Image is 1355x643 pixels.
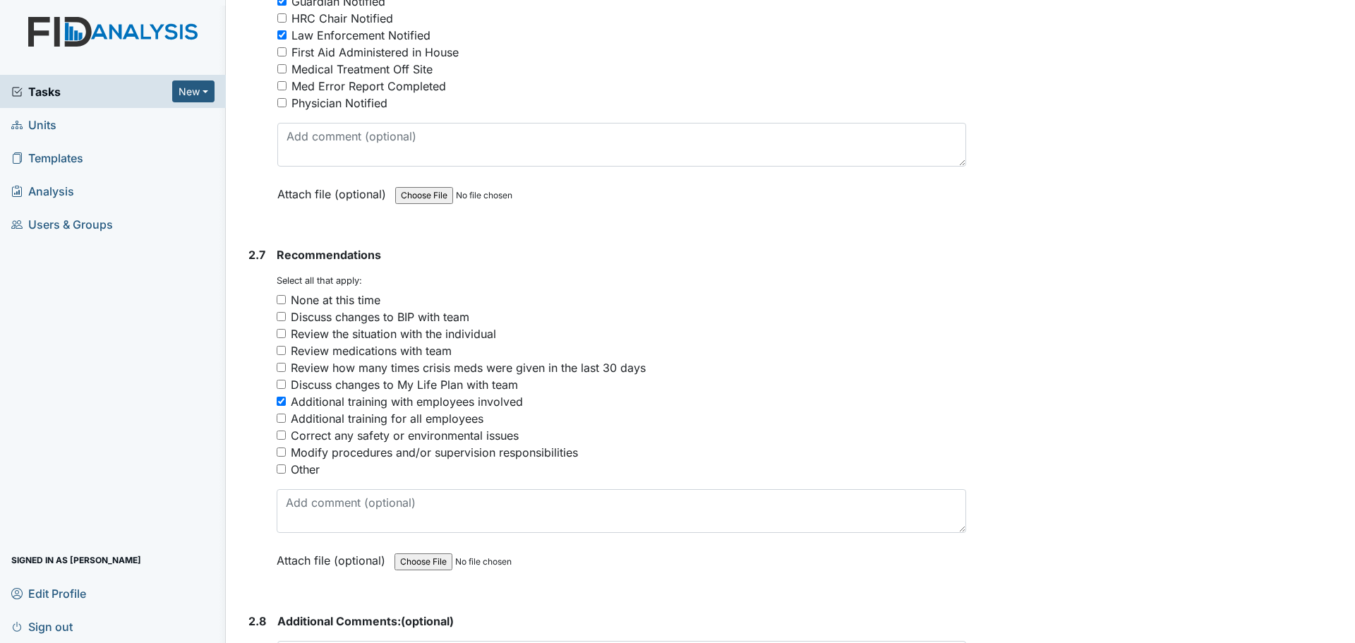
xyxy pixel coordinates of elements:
[291,61,433,78] div: Medical Treatment Off Site
[277,275,362,286] small: Select all that apply:
[291,410,483,427] div: Additional training for all employees
[291,376,518,393] div: Discuss changes to My Life Plan with team
[291,427,519,444] div: Correct any safety or environmental issues
[11,549,141,571] span: Signed in as [PERSON_NAME]
[11,582,86,604] span: Edit Profile
[277,178,392,203] label: Attach file (optional)
[277,431,286,440] input: Correct any safety or environmental issues
[277,295,286,304] input: None at this time
[291,10,393,27] div: HRC Chair Notified
[277,397,286,406] input: Additional training with employees involved
[277,64,287,73] input: Medical Treatment Off Site
[11,615,73,637] span: Sign out
[291,44,459,61] div: First Aid Administered in House
[277,346,286,355] input: Review medications with team
[277,613,966,630] strong: (optional)
[11,180,74,202] span: Analysis
[277,13,287,23] input: HRC Chair Notified
[291,95,387,112] div: Physician Notified
[11,114,56,136] span: Units
[291,308,469,325] div: Discuss changes to BIP with team
[277,414,286,423] input: Additional training for all employees
[277,544,391,569] label: Attach file (optional)
[277,464,286,474] input: Other
[277,81,287,90] input: Med Error Report Completed
[291,325,496,342] div: Review the situation with the individual
[277,248,381,262] span: Recommendations
[11,213,113,235] span: Users & Groups
[277,329,286,338] input: Review the situation with the individual
[277,98,287,107] input: Physician Notified
[291,292,380,308] div: None at this time
[277,47,287,56] input: First Aid Administered in House
[291,359,646,376] div: Review how many times crisis meds were given in the last 30 days
[277,380,286,389] input: Discuss changes to My Life Plan with team
[172,80,215,102] button: New
[291,461,320,478] div: Other
[277,447,286,457] input: Modify procedures and/or supervision responsibilities
[291,27,430,44] div: Law Enforcement Notified
[291,444,578,461] div: Modify procedures and/or supervision responsibilities
[248,246,265,263] label: 2.7
[291,393,523,410] div: Additional training with employees involved
[277,363,286,372] input: Review how many times crisis meds were given in the last 30 days
[277,614,401,628] span: Additional Comments:
[291,78,446,95] div: Med Error Report Completed
[11,83,172,100] a: Tasks
[277,312,286,321] input: Discuss changes to BIP with team
[11,147,83,169] span: Templates
[277,30,287,40] input: Law Enforcement Notified
[248,613,266,630] label: 2.8
[291,342,452,359] div: Review medications with team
